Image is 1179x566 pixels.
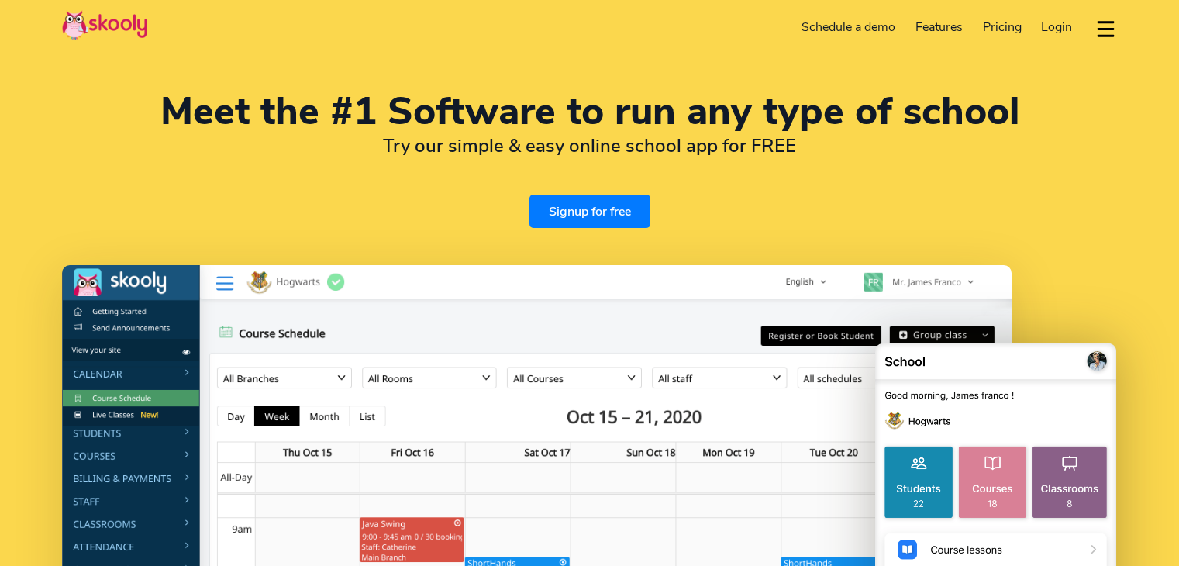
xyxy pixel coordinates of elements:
[983,19,1022,36] span: Pricing
[62,134,1117,157] h2: Try our simple & easy online school app for FREE
[1031,15,1082,40] a: Login
[1095,11,1117,47] button: dropdown menu
[792,15,906,40] a: Schedule a demo
[1041,19,1072,36] span: Login
[62,10,147,40] img: Skooly
[62,93,1117,130] h1: Meet the #1 Software to run any type of school
[529,195,650,228] a: Signup for free
[973,15,1032,40] a: Pricing
[905,15,973,40] a: Features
